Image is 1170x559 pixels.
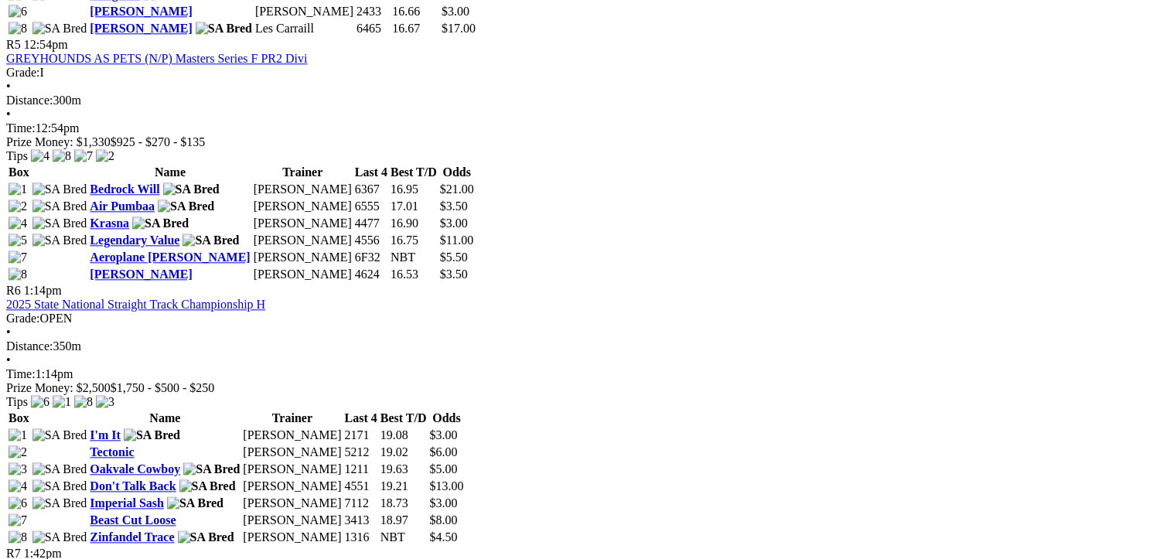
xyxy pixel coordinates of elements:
[9,5,27,19] img: 6
[90,445,134,458] a: Tectonic
[111,381,215,394] span: $1,750 - $500 - $250
[167,496,223,510] img: SA Bred
[242,462,342,477] td: [PERSON_NAME]
[354,182,388,197] td: 6367
[9,496,27,510] img: 6
[253,250,353,265] td: [PERSON_NAME]
[90,513,176,527] a: Beast Cut Loose
[6,94,1164,107] div: 300m
[9,165,29,179] span: Box
[6,94,53,107] span: Distance:
[6,298,265,311] a: 2025 State National Straight Track Championship H
[440,216,468,230] span: $3.00
[90,251,250,264] a: Aeroplane [PERSON_NAME]
[390,182,438,197] td: 16.95
[90,479,176,493] a: Don't Talk Back
[242,479,342,494] td: [PERSON_NAME]
[6,38,21,51] span: R5
[6,135,1164,149] div: Prize Money: $1,330
[32,530,87,544] img: SA Bred
[343,496,377,511] td: 7112
[90,428,121,441] a: I'm It
[390,216,438,231] td: 16.90
[74,149,93,163] img: 7
[90,22,192,35] a: [PERSON_NAME]
[440,251,468,264] span: $5.50
[429,513,457,527] span: $8.00
[391,21,439,36] td: 16.67
[253,267,353,282] td: [PERSON_NAME]
[96,149,114,163] img: 2
[9,268,27,281] img: 8
[178,530,234,544] img: SA Bred
[380,496,428,511] td: 18.73
[9,182,27,196] img: 1
[9,251,27,264] img: 7
[343,445,377,460] td: 5212
[182,233,239,247] img: SA Bred
[6,312,40,325] span: Grade:
[31,149,49,163] img: 4
[343,462,377,477] td: 1211
[6,149,28,162] span: Tips
[89,165,251,180] th: Name
[6,284,21,297] span: R6
[6,107,11,121] span: •
[242,513,342,528] td: [PERSON_NAME]
[90,530,174,544] a: Zinfandel Trace
[9,216,27,230] img: 4
[9,233,27,247] img: 5
[183,462,240,476] img: SA Bred
[380,513,428,528] td: 18.97
[6,339,1164,353] div: 350m
[32,199,87,213] img: SA Bred
[179,479,236,493] img: SA Bred
[6,121,1164,135] div: 12:54pm
[53,395,71,409] img: 1
[132,216,189,230] img: SA Bred
[429,428,457,441] span: $3.00
[9,411,29,424] span: Box
[158,199,214,213] img: SA Bred
[9,428,27,442] img: 1
[354,165,388,180] th: Last 4
[96,395,114,409] img: 3
[24,284,62,297] span: 1:14pm
[90,233,179,247] a: Legendary Value
[242,496,342,511] td: [PERSON_NAME]
[242,530,342,545] td: [PERSON_NAME]
[90,182,159,196] a: Bedrock Will
[442,22,476,35] span: $17.00
[429,462,457,475] span: $5.00
[253,165,353,180] th: Trainer
[74,395,93,409] img: 8
[429,530,457,544] span: $4.50
[32,479,87,493] img: SA Bred
[9,22,27,36] img: 8
[390,250,438,265] td: NBT
[428,411,464,426] th: Odds
[6,66,1164,80] div: I
[90,496,164,510] a: Imperial Sash
[354,199,388,214] td: 6555
[6,395,28,408] span: Tips
[343,513,377,528] td: 3413
[6,121,36,135] span: Time:
[380,445,428,460] td: 19.02
[390,233,438,248] td: 16.75
[253,199,353,214] td: [PERSON_NAME]
[6,326,11,339] span: •
[32,496,87,510] img: SA Bred
[442,5,469,18] span: $3.00
[343,411,377,426] th: Last 4
[89,411,240,426] th: Name
[90,5,192,18] a: [PERSON_NAME]
[32,182,87,196] img: SA Bred
[196,22,252,36] img: SA Bred
[429,479,463,493] span: $13.00
[31,395,49,409] img: 6
[242,428,342,443] td: [PERSON_NAME]
[90,268,192,281] a: [PERSON_NAME]
[380,530,428,545] td: NBT
[390,199,438,214] td: 17.01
